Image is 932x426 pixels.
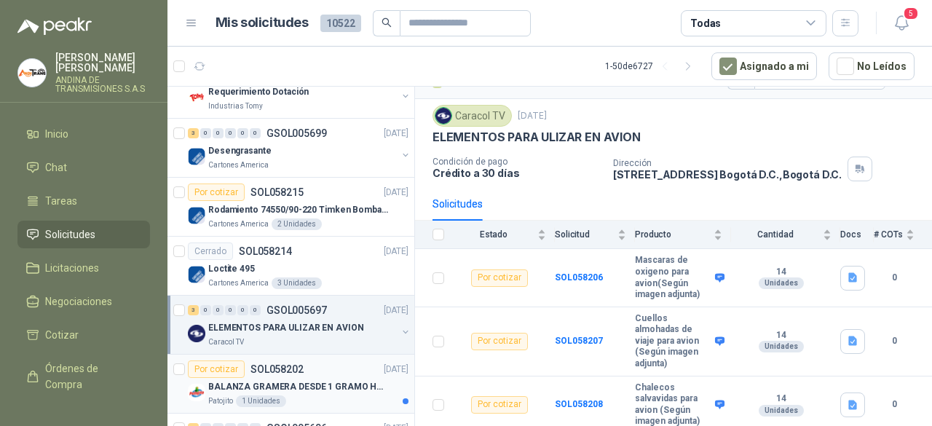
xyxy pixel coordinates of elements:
p: [DATE] [384,186,408,200]
p: Requerimiento Dotación [208,85,309,99]
th: Solicitud [555,221,635,249]
div: Por cotizar [471,333,528,350]
p: [DATE] [518,109,547,123]
div: 0 [213,305,224,315]
p: GSOL005699 [266,128,327,138]
th: Cantidad [731,221,840,249]
span: Estado [453,229,534,240]
th: Docs [840,221,874,249]
p: SOL058215 [250,187,304,197]
span: Producto [635,229,711,240]
p: Rodamiento 74550/90-220 Timken BombaVG40 [208,203,390,217]
p: ELEMENTOS PARA ULIZAR EN AVION [433,130,641,145]
a: Cotizar [17,321,150,349]
img: Logo peakr [17,17,92,35]
a: Negociaciones [17,288,150,315]
div: Unidades [759,277,804,289]
span: Cotizar [45,327,79,343]
div: 3 Unidades [272,277,322,289]
a: SOL058206 [555,272,603,283]
a: CerradoSOL058214[DATE] Company LogoLoctite 495Cartones America3 Unidades [167,237,414,296]
p: Condición de pago [433,157,601,167]
span: Licitaciones [45,260,99,276]
img: Company Logo [435,108,451,124]
span: Tareas [45,193,77,209]
div: 0 [250,305,261,315]
b: 14 [731,393,832,405]
span: search [382,17,392,28]
button: 5 [888,10,915,36]
a: 10 0 0 0 0 0 GSOL005700[DATE] Company LogoRequerimiento DotaciónIndustrias Tomy [188,66,411,112]
div: Unidades [759,341,804,352]
div: Por cotizar [471,269,528,287]
div: 3 [188,305,199,315]
a: Tareas [17,187,150,215]
p: [STREET_ADDRESS] Bogotá D.C. , Bogotá D.C. [613,168,842,181]
p: ELEMENTOS PARA ULIZAR EN AVION [208,321,363,335]
span: Inicio [45,126,68,142]
div: 0 [200,305,211,315]
p: [PERSON_NAME] [PERSON_NAME] [55,52,150,73]
p: Caracol TV [208,336,244,348]
div: 2 Unidades [272,218,322,230]
span: Solicitudes [45,226,95,242]
b: 0 [874,271,915,285]
p: Loctite 495 [208,262,255,276]
div: 0 [225,305,236,315]
a: Solicitudes [17,221,150,248]
div: 0 [237,305,248,315]
a: SOL058208 [555,399,603,409]
span: Negociaciones [45,293,112,309]
div: Por cotizar [188,360,245,378]
img: Company Logo [188,148,205,165]
div: 0 [213,128,224,138]
a: Por cotizarSOL058215[DATE] Company LogoRodamiento 74550/90-220 Timken BombaVG40Cartones America2 ... [167,178,414,237]
div: Por cotizar [471,396,528,414]
span: Órdenes de Compra [45,360,136,393]
b: 0 [874,398,915,411]
span: 5 [903,7,919,20]
a: Chat [17,154,150,181]
b: 14 [731,267,832,278]
a: SOL058207 [555,336,603,346]
div: Todas [690,15,721,31]
a: Inicio [17,120,150,148]
p: [DATE] [384,363,408,376]
div: Unidades [759,405,804,417]
div: 1 Unidades [236,395,286,407]
a: Licitaciones [17,254,150,282]
a: Órdenes de Compra [17,355,150,398]
b: Mascaras de oxigeno para avion(Según imagen adjunta) [635,255,711,300]
p: Industrias Tomy [208,100,263,112]
div: 0 [250,128,261,138]
p: GSOL005697 [266,305,327,315]
a: Por cotizarSOL058202[DATE] Company LogoBALANZA GRAMERA DESDE 1 GRAMO HASTA 5 GRAMOSPatojito1 Unid... [167,355,414,414]
p: SOL058202 [250,364,304,374]
a: 3 0 0 0 0 0 GSOL005699[DATE] Company LogoDesengrasanteCartones America [188,125,411,171]
div: 0 [237,128,248,138]
p: Cartones America [208,159,269,171]
p: [DATE] [384,304,408,317]
img: Company Logo [188,266,205,283]
div: 0 [200,128,211,138]
div: 0 [225,128,236,138]
span: Chat [45,159,67,175]
div: 1 - 50 de 6727 [605,55,700,78]
img: Company Logo [188,384,205,401]
img: Company Logo [188,325,205,342]
p: Crédito a 30 días [433,167,601,179]
th: # COTs [874,221,932,249]
div: Cerrado [188,242,233,260]
th: Estado [453,221,555,249]
p: Desengrasante [208,144,271,158]
div: Caracol TV [433,105,512,127]
a: 3 0 0 0 0 0 GSOL005697[DATE] Company LogoELEMENTOS PARA ULIZAR EN AVIONCaracol TV [188,301,411,348]
th: Producto [635,221,731,249]
button: Asignado a mi [711,52,817,80]
b: 14 [731,330,832,342]
span: # COTs [874,229,903,240]
p: BALANZA GRAMERA DESDE 1 GRAMO HASTA 5 GRAMOS [208,380,390,394]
